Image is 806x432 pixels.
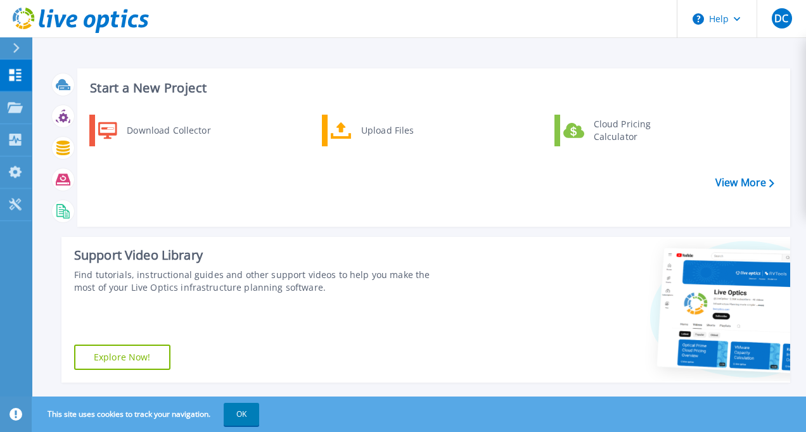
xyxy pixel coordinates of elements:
[89,115,219,146] a: Download Collector
[774,13,788,23] span: DC
[90,81,774,95] h3: Start a New Project
[355,118,449,143] div: Upload Files
[120,118,216,143] div: Download Collector
[554,115,684,146] a: Cloud Pricing Calculator
[74,345,170,370] a: Explore Now!
[587,118,681,143] div: Cloud Pricing Calculator
[35,403,259,426] span: This site uses cookies to track your navigation.
[74,247,453,264] div: Support Video Library
[74,269,453,294] div: Find tutorials, instructional guides and other support videos to help you make the most of your L...
[322,115,452,146] a: Upload Files
[224,403,259,426] button: OK
[715,177,774,189] a: View More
